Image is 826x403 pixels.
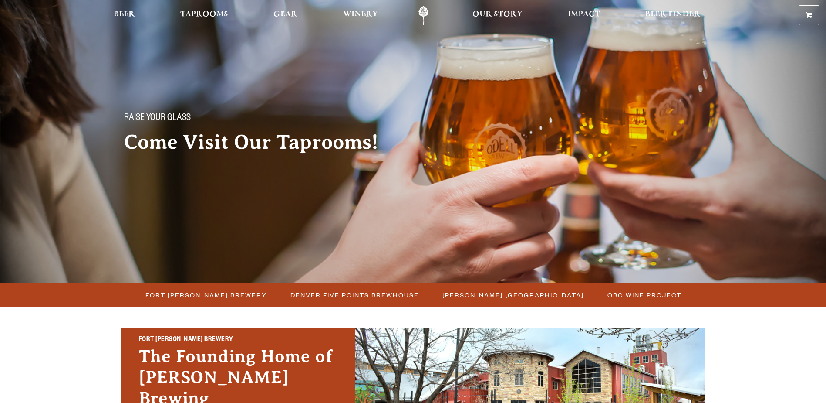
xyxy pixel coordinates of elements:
[640,6,706,25] a: Beer Finder
[290,289,419,301] span: Denver Five Points Brewhouse
[268,6,303,25] a: Gear
[124,131,396,153] h2: Come Visit Our Taprooms!
[343,11,378,18] span: Winery
[337,6,384,25] a: Winery
[645,11,700,18] span: Beer Finder
[124,113,191,124] span: Raise your glass
[472,11,523,18] span: Our Story
[145,289,267,301] span: Fort [PERSON_NAME] Brewery
[562,6,606,25] a: Impact
[437,289,588,301] a: [PERSON_NAME] [GEOGRAPHIC_DATA]
[602,289,686,301] a: OBC Wine Project
[114,11,135,18] span: Beer
[139,335,337,346] h2: Fort [PERSON_NAME] Brewery
[175,6,234,25] a: Taprooms
[568,11,600,18] span: Impact
[180,11,228,18] span: Taprooms
[442,289,584,301] span: [PERSON_NAME] [GEOGRAPHIC_DATA]
[407,6,440,25] a: Odell Home
[607,289,681,301] span: OBC Wine Project
[273,11,297,18] span: Gear
[140,289,271,301] a: Fort [PERSON_NAME] Brewery
[285,289,423,301] a: Denver Five Points Brewhouse
[108,6,141,25] a: Beer
[467,6,528,25] a: Our Story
